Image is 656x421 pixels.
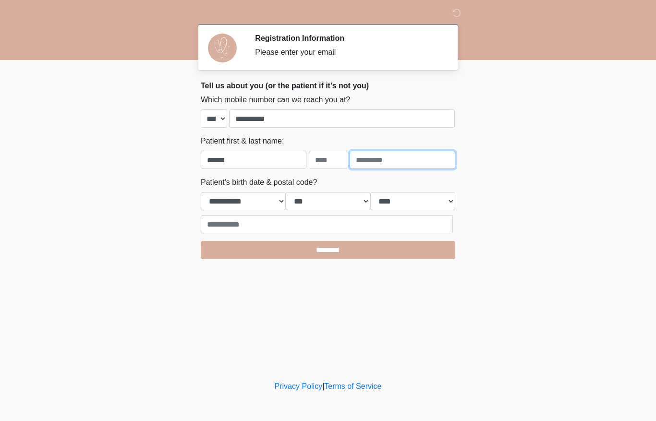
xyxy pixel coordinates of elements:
a: | [322,382,324,390]
a: Privacy Policy [275,382,323,390]
img: Agent Avatar [208,34,237,62]
a: Terms of Service [324,382,381,390]
h2: Registration Information [255,34,441,43]
label: Patient's birth date & postal code? [201,177,317,188]
label: Which mobile number can we reach you at? [201,94,350,106]
img: DM Studio Logo [191,7,204,19]
div: Please enter your email [255,47,441,58]
label: Patient first & last name: [201,135,284,147]
h2: Tell us about you (or the patient if it's not you) [201,81,455,90]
